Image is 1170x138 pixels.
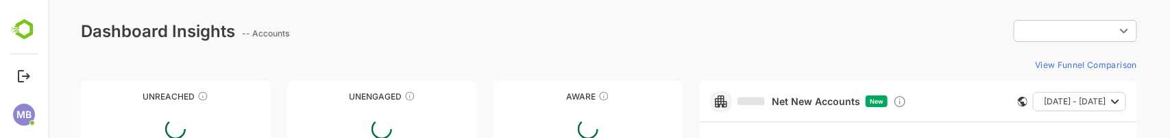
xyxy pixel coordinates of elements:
button: [DATE] - [DATE] [985,92,1078,111]
img: BambooboxLogoMark.f1c84d78b4c51b1a7b5f700c9845e183.svg [7,16,42,43]
ag: -- Accounts [194,28,245,38]
button: Logout [14,67,33,85]
div: Discover new ICP-fit accounts showing engagement — via intent surges, anonymous website visits, L... [845,95,859,108]
div: These accounts have not been engaged with for a defined time period [149,91,160,102]
div: Dashboard Insights [33,21,187,41]
div: Aware [446,91,635,102]
div: ​ [966,19,1089,43]
div: Unreached [33,91,223,102]
div: This card does not support filter and segments [970,97,979,106]
div: These accounts have not shown enough engagement and need nurturing [356,91,367,102]
div: Unengaged [239,91,429,102]
a: Net New Accounts [690,95,812,108]
button: View Funnel Comparison [982,54,1089,76]
span: New [822,97,836,105]
div: MB [13,104,35,126]
span: [DATE] - [DATE] [996,93,1058,111]
div: These accounts have just entered the buying cycle and need further nurturing [550,91,561,102]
